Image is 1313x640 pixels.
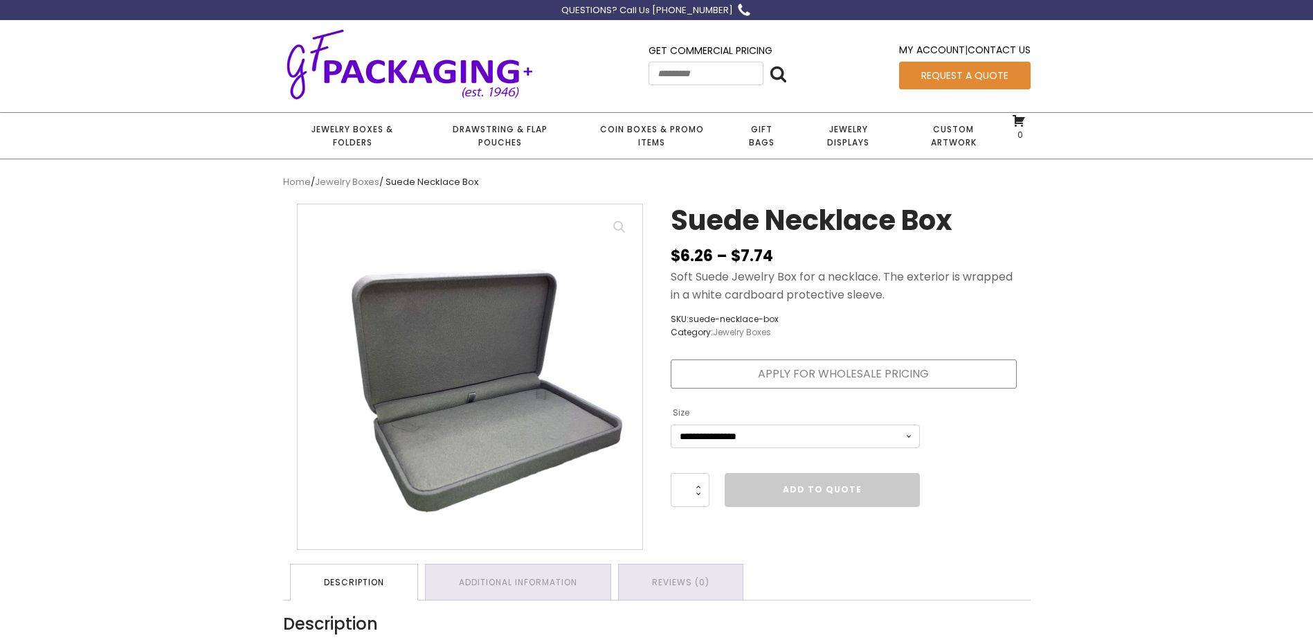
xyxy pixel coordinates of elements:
a: Contact Us [968,43,1031,57]
a: Request a Quote [899,62,1031,89]
a: Description [291,565,417,600]
a: Jewelry Boxes [713,326,771,338]
a: Jewelry Boxes & Folders [283,113,422,159]
a: Home [283,175,311,188]
bdi: 6.26 [671,245,713,267]
a: Additional information [426,565,610,600]
span: $ [671,245,680,267]
a: Gift Bags [726,113,797,159]
input: Product quantity [671,473,709,506]
span: SKU: [671,312,779,326]
h2: Description [283,614,1031,634]
h1: Suede Necklace Box [671,204,952,244]
a: Coin Boxes & Promo Items [577,113,725,159]
label: Size [673,402,689,424]
img: Large size grey suede necklace box, open to reveal a grey suede inner lid and color matched flat ... [298,204,642,549]
span: suede-necklace-box [689,313,779,325]
a: Add to Quote [725,473,920,506]
nav: Breadcrumb [283,175,1031,190]
a: Reviews (0) [619,565,743,600]
img: GF Packaging + - Established 1946 [283,26,536,102]
a: My Account [899,43,965,57]
a: Jewelry Displays [797,113,900,159]
a: Drawstring & Flap Pouches [422,113,577,159]
span: $ [731,245,741,267]
a: View full-screen image gallery [607,215,632,240]
a: Apply for Wholesale Pricing [671,359,1017,389]
a: Custom Artwork [900,113,1007,159]
span: 0 [1014,129,1023,141]
div: | [899,42,1031,61]
span: Category: [671,326,779,339]
p: Soft Suede Jewelry Box for a necklace. The exterior is wrapped in a white cardboard protective sl... [671,268,1017,303]
a: Get Commercial Pricing [649,44,772,57]
bdi: 7.74 [731,245,773,267]
div: QUESTIONS? Call Us [PHONE_NUMBER] [561,3,733,18]
a: Jewelry Boxes [315,175,379,188]
a: 0 [1012,114,1026,140]
span: – [716,245,727,267]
